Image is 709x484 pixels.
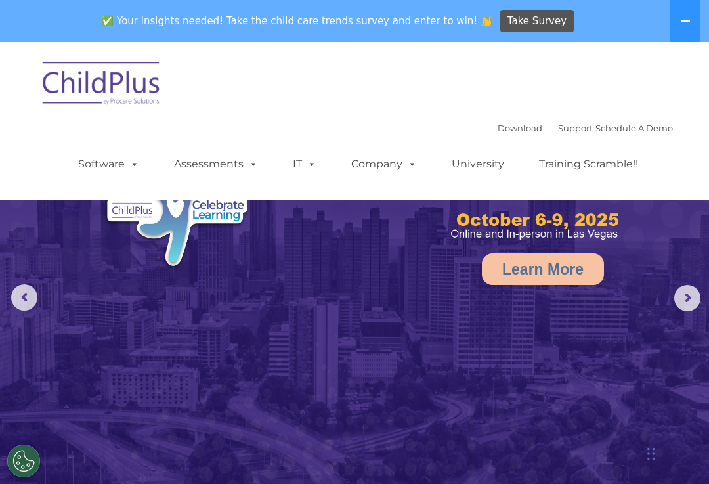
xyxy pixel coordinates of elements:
[36,53,167,118] img: ChildPlus by Procare Solutions
[500,10,574,33] a: Take Survey
[7,445,40,477] button: Cookies Settings
[280,151,330,177] a: IT
[338,151,430,177] a: Company
[558,123,593,133] a: Support
[161,151,271,177] a: Assessments
[643,421,709,484] iframe: Chat Widget
[507,10,567,33] span: Take Survey
[498,123,673,133] font: |
[97,9,498,34] span: ✅ Your insights needed! Take the child care trends survey and enter to win! 👏
[65,151,152,177] a: Software
[439,151,517,177] a: University
[647,434,655,473] div: Drag
[526,151,651,177] a: Training Scramble!!
[482,253,604,285] a: Learn More
[595,123,673,133] a: Schedule A Demo
[498,123,542,133] a: Download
